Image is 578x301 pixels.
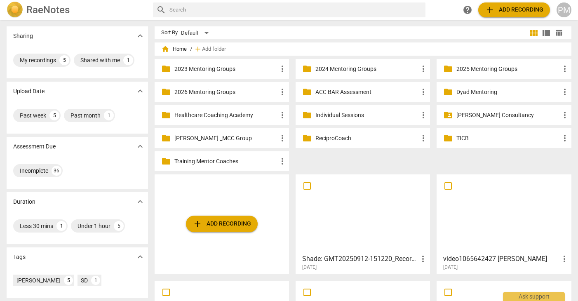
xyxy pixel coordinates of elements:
span: Add recording [193,219,251,229]
div: Ask support [503,292,565,301]
p: ReciproCoach [315,134,418,143]
button: Table view [552,27,565,39]
p: Individual Sessions [315,111,418,120]
span: expand_more [135,31,145,41]
span: expand_more [135,86,145,96]
div: Under 1 hour [78,222,110,230]
div: 1 [56,221,66,231]
span: / [190,46,192,52]
p: Upload Date [13,87,45,96]
span: folder [443,64,453,74]
div: [PERSON_NAME] [16,276,61,285]
button: Tile view [528,27,540,39]
button: Show more [134,195,146,208]
button: List view [540,27,552,39]
span: add [194,45,202,53]
a: Help [460,2,475,17]
button: Show more [134,85,146,97]
span: add [485,5,495,15]
input: Search [169,3,423,16]
div: Incomplete [20,167,48,175]
button: Show more [134,140,146,153]
span: home [161,45,169,53]
button: Show more [134,30,146,42]
span: more_vert [277,156,287,166]
div: Less 30 mins [20,222,53,230]
div: Default [181,26,211,40]
span: more_vert [560,64,570,74]
span: expand_more [135,141,145,151]
button: Upload [186,216,258,232]
span: folder [302,133,312,143]
span: folder [443,87,453,97]
div: 5 [114,221,124,231]
span: table_chart [555,29,563,37]
span: add [193,219,202,229]
span: expand_more [135,252,145,262]
p: 2025 Mentoring Groups [456,65,559,73]
span: Add folder [202,46,226,52]
p: 2026 Mentoring Groups [174,88,277,96]
span: more_vert [560,110,570,120]
span: [DATE] [302,264,317,271]
span: folder [161,64,171,74]
p: TICB [456,134,559,143]
span: more_vert [418,133,428,143]
span: more_vert [418,87,428,97]
span: more_vert [418,254,428,264]
p: Training Mentor Coaches [174,157,277,166]
div: 36 [52,166,61,176]
p: Duration [13,198,35,206]
span: help [463,5,472,15]
span: search [156,5,166,15]
div: Shared with me [80,56,120,64]
a: Shade: GMT20250912-151220_Recording_640x360[DATE] [298,177,427,270]
h3: Shade: GMT20250912-151220_Recording_640x360 [302,254,418,264]
p: ACC BAR Assessment [315,88,418,96]
span: folder [302,110,312,120]
button: Upload [478,2,550,17]
p: Tags [13,253,26,261]
div: 1 [123,55,133,65]
img: Logo [7,2,23,18]
span: Add recording [485,5,543,15]
div: 5 [64,276,73,285]
span: folder [302,64,312,74]
h3: video1065642427 Patty B [443,254,559,264]
div: 5 [59,55,69,65]
p: Healthcare Coaching Academy [174,111,277,120]
span: Home [161,45,187,53]
span: view_module [529,28,539,38]
span: more_vert [277,87,287,97]
p: 2023 Mentoring Groups [174,65,277,73]
span: more_vert [559,254,569,264]
p: Pauline Melnyk _MCC Group [174,134,277,143]
span: more_vert [277,133,287,143]
p: Assessment Due [13,142,56,151]
div: My recordings [20,56,56,64]
div: 5 [49,111,59,120]
span: folder [161,133,171,143]
p: Dyad Mentoring [456,88,559,96]
div: 1 [91,276,100,285]
span: more_vert [277,110,287,120]
span: more_vert [277,64,287,74]
span: more_vert [560,87,570,97]
div: 1 [104,111,114,120]
span: folder [161,156,171,166]
div: Past week [20,111,46,120]
span: view_list [541,28,551,38]
button: PM [557,2,571,17]
span: folder_shared [443,110,453,120]
button: Show more [134,251,146,263]
div: Past month [70,111,101,120]
div: SD [81,276,88,285]
span: folder [161,87,171,97]
a: video1065642427 [PERSON_NAME][DATE] [439,177,568,270]
span: more_vert [418,64,428,74]
span: folder [302,87,312,97]
span: more_vert [560,133,570,143]
span: expand_more [135,197,145,207]
p: Sharing [13,32,33,40]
